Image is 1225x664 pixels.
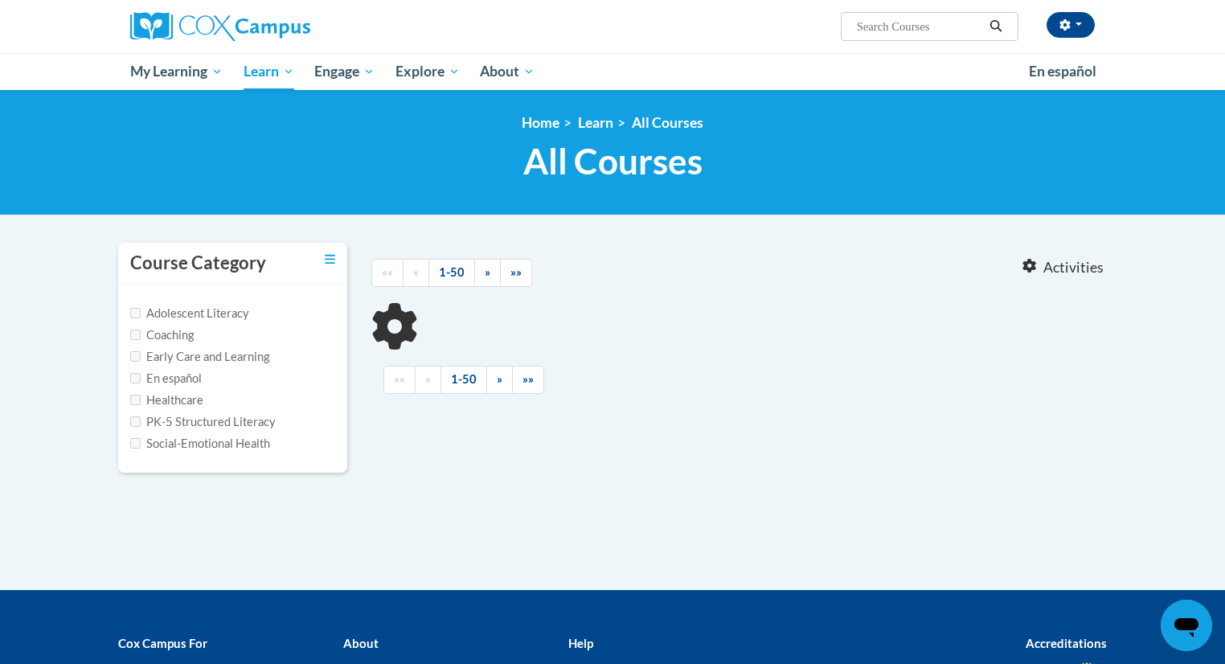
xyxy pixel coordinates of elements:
[522,372,534,386] span: »»
[233,53,305,90] a: Learn
[130,416,141,427] input: Checkbox for Options
[130,373,141,383] input: Checkbox for Options
[130,348,269,366] label: Early Care and Learning
[440,366,487,394] a: 1-50
[632,114,703,131] a: All Courses
[855,17,984,36] input: Search Courses
[1043,259,1104,277] span: Activities
[394,372,405,386] span: ««
[130,62,223,81] span: My Learning
[130,330,141,340] input: Checkbox for Options
[413,265,419,279] span: «
[523,140,703,182] span: All Courses
[343,636,379,650] b: About
[395,62,460,81] span: Explore
[383,366,416,394] a: Begining
[304,53,385,90] a: Engage
[428,259,475,287] a: 1-50
[425,372,431,386] span: «
[371,259,404,287] a: Begining
[106,53,1119,90] div: Main menu
[497,372,502,386] span: »
[510,265,522,279] span: »»
[130,305,249,322] label: Adolescent Literacy
[578,114,613,131] a: Learn
[130,251,266,276] h3: Course Category
[415,366,441,394] a: Previous
[512,366,544,394] a: End
[130,395,141,405] input: Checkbox for Options
[984,17,1008,36] button: Search
[130,12,310,41] img: Cox Campus
[486,366,513,394] a: Next
[130,438,141,449] input: Checkbox for Options
[403,259,429,287] a: Previous
[130,326,194,344] label: Coaching
[325,251,335,268] a: Toggle collapse
[382,265,393,279] span: ««
[568,636,593,650] b: Help
[130,370,202,387] label: En español
[1026,636,1107,650] b: Accreditations
[120,53,233,90] a: My Learning
[130,391,203,409] label: Healthcare
[130,435,270,453] label: Social-Emotional Health
[485,265,490,279] span: »
[130,308,141,318] input: Checkbox for Options
[474,259,501,287] a: Next
[130,413,276,431] label: PK-5 Structured Literacy
[500,259,532,287] a: End
[130,12,436,41] a: Cox Campus
[470,53,546,90] a: About
[480,62,535,81] span: About
[1161,600,1212,651] iframe: Button to launch messaging window
[314,62,375,81] span: Engage
[130,351,141,362] input: Checkbox for Options
[385,53,470,90] a: Explore
[1047,12,1095,38] button: Account Settings
[244,62,294,81] span: Learn
[1029,63,1096,80] span: En español
[522,114,559,131] a: Home
[1018,55,1107,88] a: En español
[118,636,207,650] b: Cox Campus For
